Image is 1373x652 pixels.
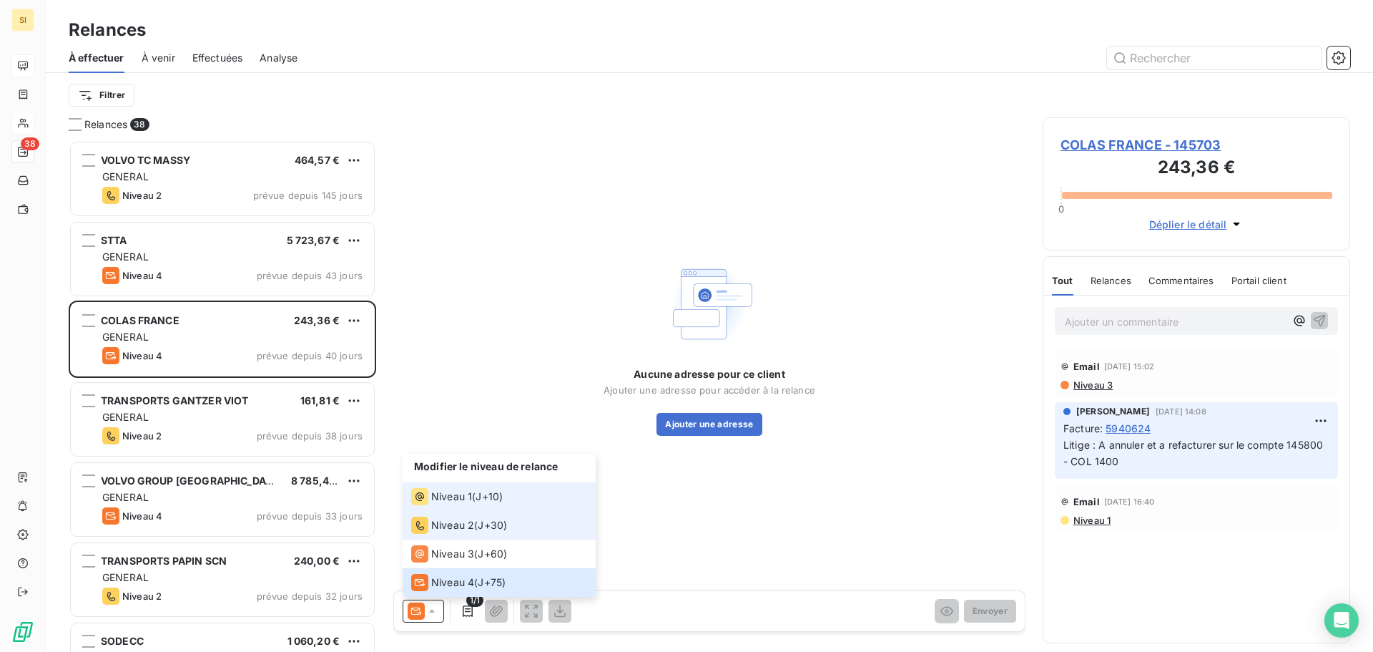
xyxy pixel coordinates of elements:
span: Relances [84,117,127,132]
span: Email [1073,496,1100,507]
span: [DATE] 15:02 [1104,362,1155,371]
span: 5940624 [1106,421,1151,436]
span: Niveau 4 [122,510,162,522]
h3: Relances [69,17,146,43]
span: Ajouter une adresse pour accéder à la relance [604,384,815,396]
span: 38 [21,137,39,150]
span: Litige : A annuler et a refacturer sur le compte 145800 - COL 1400 [1063,439,1326,467]
span: 243,36 € [294,314,340,326]
span: prévue depuis 145 jours [253,190,363,201]
span: prévue depuis 33 jours [257,510,363,522]
span: COLAS FRANCE [101,314,179,326]
span: À effectuer [69,51,124,65]
span: Niveau 2 [122,590,162,602]
span: 8 785,42 € [291,475,345,487]
span: Facture : [1063,421,1103,436]
span: J+75 ) [478,575,506,590]
span: GENERAL [102,411,149,423]
span: 1 060,20 € [287,635,340,647]
span: prévue depuis 32 jours [257,590,363,602]
div: ( [411,517,507,534]
span: 240,00 € [294,555,340,567]
img: Empty state [664,258,755,350]
span: Niveau 4 [122,350,162,361]
span: Tout [1052,275,1073,286]
div: grid [69,140,376,652]
div: ( [411,545,507,563]
span: Email [1073,361,1100,372]
span: 5 723,67 € [287,234,340,246]
img: Logo LeanPay [11,621,34,643]
span: 1/1 [466,594,483,607]
span: À venir [142,51,175,65]
span: 38 [130,118,149,131]
span: J+60 ) [478,547,507,561]
span: VOLVO TC MASSY [101,154,190,166]
span: prévue depuis 38 jours [257,430,363,442]
span: STTA [101,234,127,246]
input: Rechercher [1107,47,1322,69]
span: Commentaires [1148,275,1214,286]
span: Niveau 3 [431,547,474,561]
div: Open Intercom Messenger [1324,603,1359,638]
span: Niveau 3 [1072,379,1113,391]
span: J+30 ) [478,518,507,532]
span: [DATE] 14:08 [1156,407,1206,416]
span: SODECC [101,635,144,647]
span: prévue depuis 43 jours [257,270,363,281]
span: GENERAL [102,571,149,583]
span: Portail client [1231,275,1286,286]
span: Niveau 4 [431,575,474,590]
span: 464,57 € [295,154,340,166]
div: SI [11,9,34,31]
span: TRANSPORTS PAPIN SCN [101,555,227,567]
button: Filtrer [69,84,134,107]
span: Niveau 1 [1072,515,1111,526]
div: ( [411,574,506,591]
span: VOLVO GROUP [GEOGRAPHIC_DATA] NV [101,475,300,487]
span: Modifier le niveau de relance [414,460,558,472]
span: GENERAL [102,491,149,503]
span: GENERAL [102,331,149,343]
span: 0 [1058,203,1064,215]
span: Déplier le détail [1149,217,1227,232]
span: [PERSON_NAME] [1076,405,1150,418]
span: J+10 ) [476,490,503,504]
span: Aucune adresse pour ce client [634,367,784,381]
span: Effectuées [192,51,243,65]
span: Niveau 2 [431,518,474,532]
div: ( [411,488,503,505]
button: Envoyer [964,600,1016,623]
button: Ajouter une adresse [656,413,762,436]
span: Niveau 2 [122,430,162,442]
span: GENERAL [102,250,149,263]
span: 161,81 € [300,394,340,407]
span: COLAS FRANCE - 145703 [1060,135,1332,155]
span: Niveau 1 [431,490,472,504]
h3: 243,36 € [1060,155,1332,183]
span: Niveau 4 [122,270,162,281]
button: Déplier le détail [1145,216,1249,233]
span: Relances [1091,275,1131,286]
span: GENERAL [102,170,149,183]
span: prévue depuis 40 jours [257,350,363,361]
span: TRANSPORTS GANTZER VIOT [101,394,248,407]
span: Analyse [260,51,297,65]
span: [DATE] 16:40 [1104,497,1155,506]
span: Niveau 2 [122,190,162,201]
